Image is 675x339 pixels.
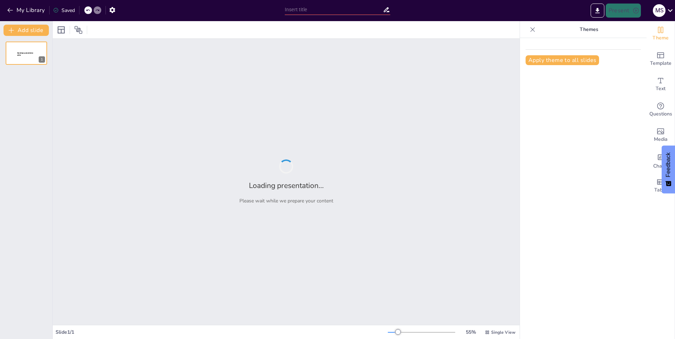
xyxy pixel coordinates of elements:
[6,42,47,65] div: 1
[647,173,675,199] div: Add a table
[652,34,669,42] span: Theme
[239,197,333,204] p: Please wait while we prepare your content
[17,52,33,56] span: Sendsteps presentation editor
[56,24,67,36] div: Layout
[653,4,666,17] div: m s
[654,186,667,194] span: Table
[526,55,599,65] button: Apply theme to all slides
[538,21,639,38] p: Themes
[665,152,671,177] span: Feedback
[606,4,641,18] button: Present
[649,110,672,118] span: Questions
[656,85,666,93] span: Text
[39,56,45,63] div: 1
[5,5,48,16] button: My Library
[647,148,675,173] div: Add charts and graphs
[653,162,668,170] span: Charts
[53,7,75,14] div: Saved
[591,4,604,18] button: Export to PowerPoint
[650,59,671,67] span: Template
[653,4,666,18] button: m s
[74,26,83,34] span: Position
[285,5,383,15] input: Insert title
[662,145,675,193] button: Feedback - Show survey
[249,181,324,190] h2: Loading presentation...
[647,46,675,72] div: Add ready made slides
[647,21,675,46] div: Change the overall theme
[647,97,675,123] div: Get real-time input from your audience
[4,25,49,36] button: Add slide
[647,123,675,148] div: Add images, graphics, shapes or video
[647,72,675,97] div: Add text boxes
[654,136,668,143] span: Media
[491,329,515,335] span: Single View
[462,329,479,335] div: 55 %
[56,329,388,335] div: Slide 1 / 1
